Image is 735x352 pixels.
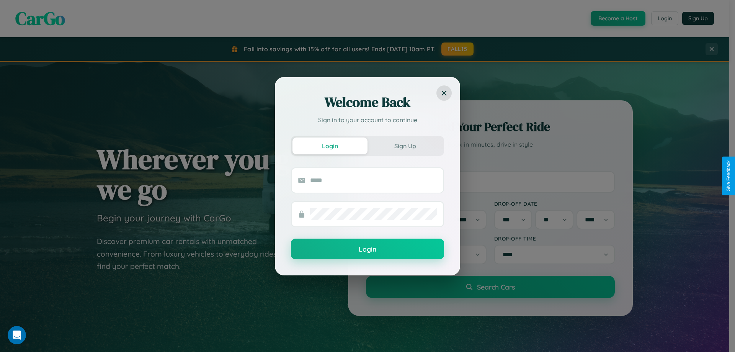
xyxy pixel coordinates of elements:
[291,93,444,111] h2: Welcome Back
[367,138,443,154] button: Sign Up
[292,138,367,154] button: Login
[726,160,731,192] div: Give Feedback
[291,239,444,259] button: Login
[291,115,444,124] p: Sign in to your account to continue
[8,326,26,344] iframe: Intercom live chat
